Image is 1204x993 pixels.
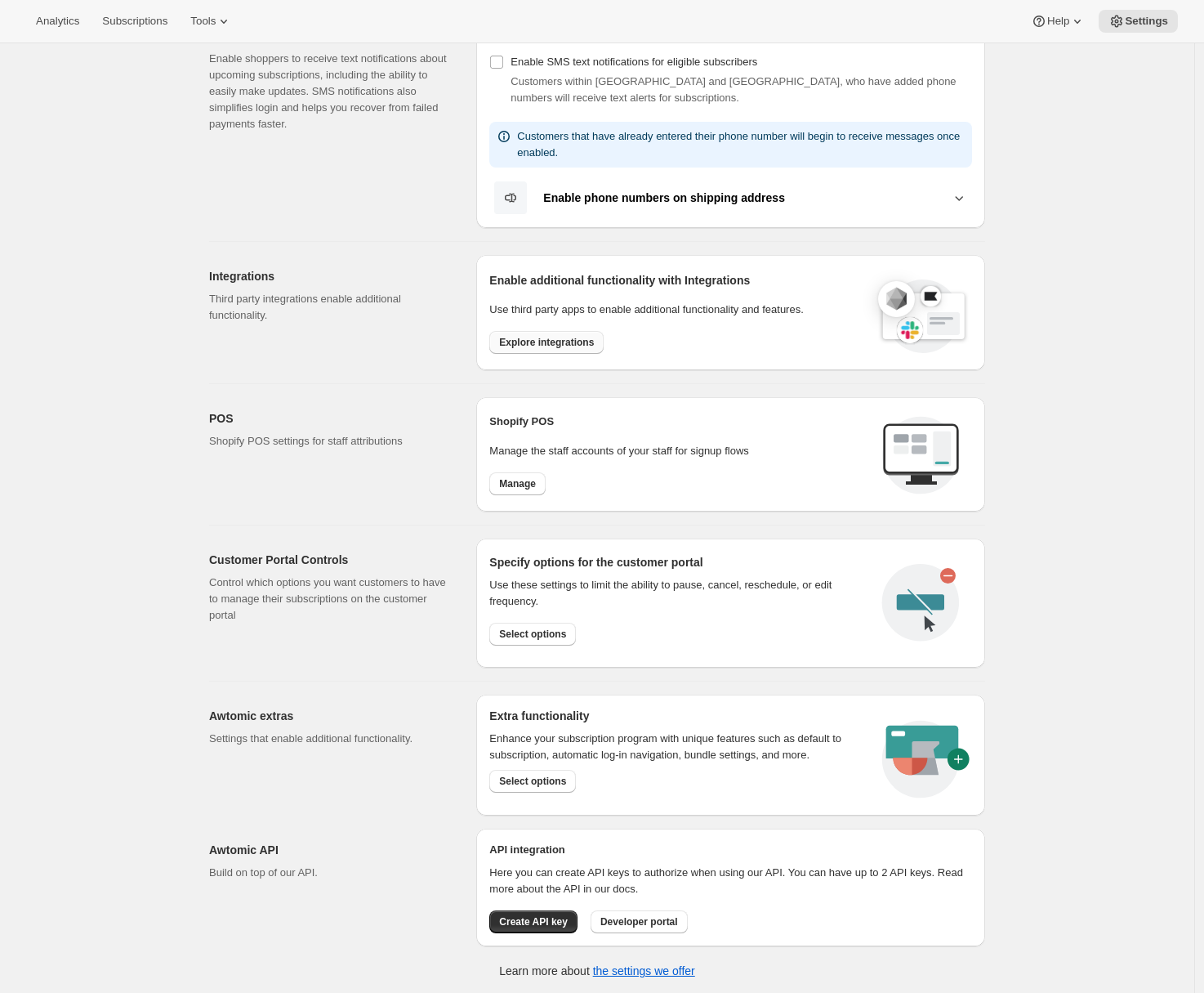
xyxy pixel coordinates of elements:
h2: Shopify POS [489,414,869,430]
span: Subscriptions [102,15,167,28]
p: Settings that enable additional functionality. [209,731,450,747]
button: Select options [489,623,576,646]
span: Explore integrations [499,336,594,349]
button: Create API key [489,910,577,933]
button: Tools [181,10,242,33]
h2: API integration [489,842,972,858]
h2: Awtomic extras [209,708,450,724]
p: Third party integrations enable additional functionality. [209,291,450,324]
p: Customers that have already entered their phone number will begin to receive messages once enabled. [517,128,965,161]
button: Select options [489,770,576,793]
h2: Awtomic API [209,842,450,858]
span: Select options [499,628,566,641]
h2: Extra functionality [489,708,589,724]
span: Help [1047,15,1069,28]
h2: Enable additional functionality with Integrations [489,272,862,289]
span: Manage [499,477,536,490]
button: Analytics [26,10,89,33]
p: Use third party apps to enable additional functionality and features. [489,302,862,318]
p: Learn more about [499,963,694,979]
span: Developer portal [600,915,678,928]
p: Enhance your subscription program with unique features such as default to subscription, automatic... [489,731,863,763]
p: Enable shoppers to receive text notifications about upcoming subscriptions, including the ability... [209,51,450,132]
p: Here you can create API keys to authorize when using our API. You can have up to 2 API keys. Read... [489,865,972,897]
span: Enable SMS text notifications for eligible subscribers [511,56,757,68]
button: Help [1021,10,1095,33]
button: Explore integrations [489,331,604,354]
span: Tools [190,15,216,28]
button: Subscriptions [92,10,177,33]
p: Control which options you want customers to have to manage their subscriptions on the customer po... [209,575,450,624]
div: Use these settings to limit the ability to pause, cancel, reschedule, or edit frequency. [489,577,869,610]
span: Settings [1125,15,1168,28]
button: Enable phone numbers on shipping address [489,181,972,215]
button: Settings [1099,10,1178,33]
span: Create API key [499,915,568,928]
span: Select options [499,775,566,788]
span: Analytics [36,15,79,28]
h2: Specify options for the customer portal [489,554,869,570]
a: the settings we offer [593,964,695,977]
b: Enable phone numbers on shipping address [543,191,785,204]
button: Manage [489,472,546,495]
p: Shopify POS settings for staff attributions [209,433,450,450]
span: Customers within [GEOGRAPHIC_DATA] and [GEOGRAPHIC_DATA], who have added phone numbers will recei... [511,75,956,104]
h2: Customer Portal Controls [209,552,450,568]
h2: Integrations [209,268,450,284]
p: Manage the staff accounts of your staff for signup flows [489,443,869,459]
h2: POS [209,410,450,427]
button: Developer portal [591,910,688,933]
p: Build on top of our API. [209,865,450,881]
